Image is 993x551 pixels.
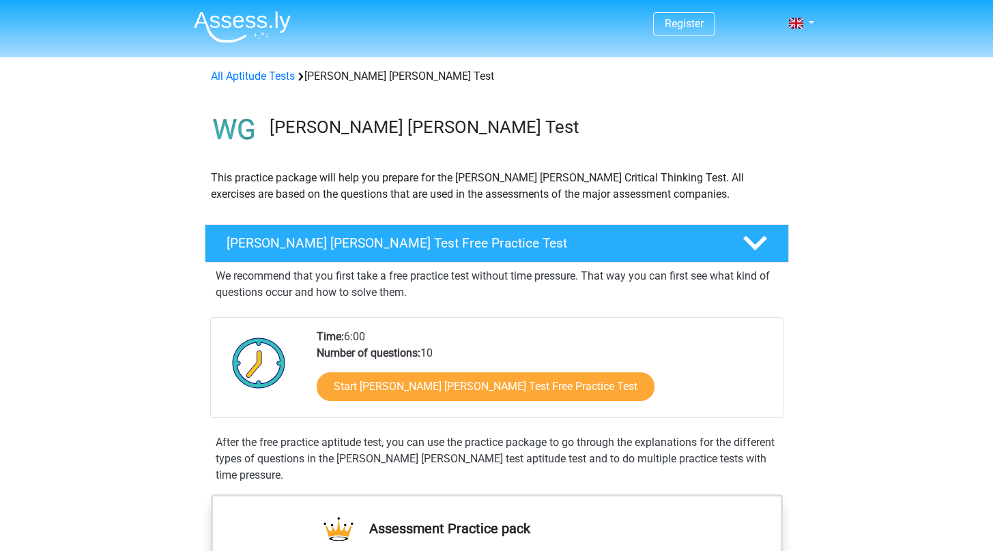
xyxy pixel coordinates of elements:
[665,17,704,30] a: Register
[270,117,778,138] h3: [PERSON_NAME] [PERSON_NAME] Test
[210,434,783,483] div: After the free practice aptitude test, you can use the practice package to go through the explana...
[205,101,263,159] img: watson glaser test
[306,329,782,417] div: 6:00 10
[317,372,654,401] a: Start [PERSON_NAME] [PERSON_NAME] Test Free Practice Test
[199,224,794,263] a: [PERSON_NAME] [PERSON_NAME] Test Free Practice Test
[194,11,291,43] img: Assessly
[211,170,783,203] p: This practice package will help you prepare for the [PERSON_NAME] [PERSON_NAME] Critical Thinking...
[317,330,344,343] b: Time:
[227,235,721,251] h4: [PERSON_NAME] [PERSON_NAME] Test Free Practice Test
[216,268,778,301] p: We recommend that you first take a free practice test without time pressure. That way you can fir...
[225,329,293,397] img: Clock
[317,346,420,359] b: Number of questions:
[211,70,295,83] a: All Aptitude Tests
[205,68,788,85] div: [PERSON_NAME] [PERSON_NAME] Test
